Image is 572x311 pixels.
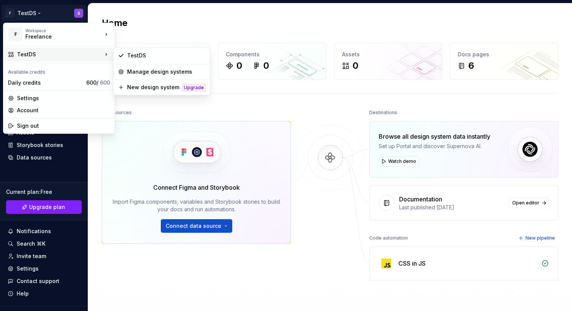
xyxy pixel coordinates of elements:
div: Manage design systems [127,68,205,76]
div: Workspace [25,28,103,33]
div: TestDS [17,51,103,58]
div: Upgrade [182,84,205,91]
div: Settings [17,94,110,102]
div: Available credits [5,65,113,77]
div: Account [17,107,110,114]
div: Sign out [17,122,110,130]
div: Freelance [25,33,90,40]
div: F [9,28,22,41]
span: 600 [100,79,110,86]
div: TestDS [127,52,205,59]
span: 600 / [86,79,110,86]
div: New design system [127,84,179,91]
div: Daily credits [8,79,83,87]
